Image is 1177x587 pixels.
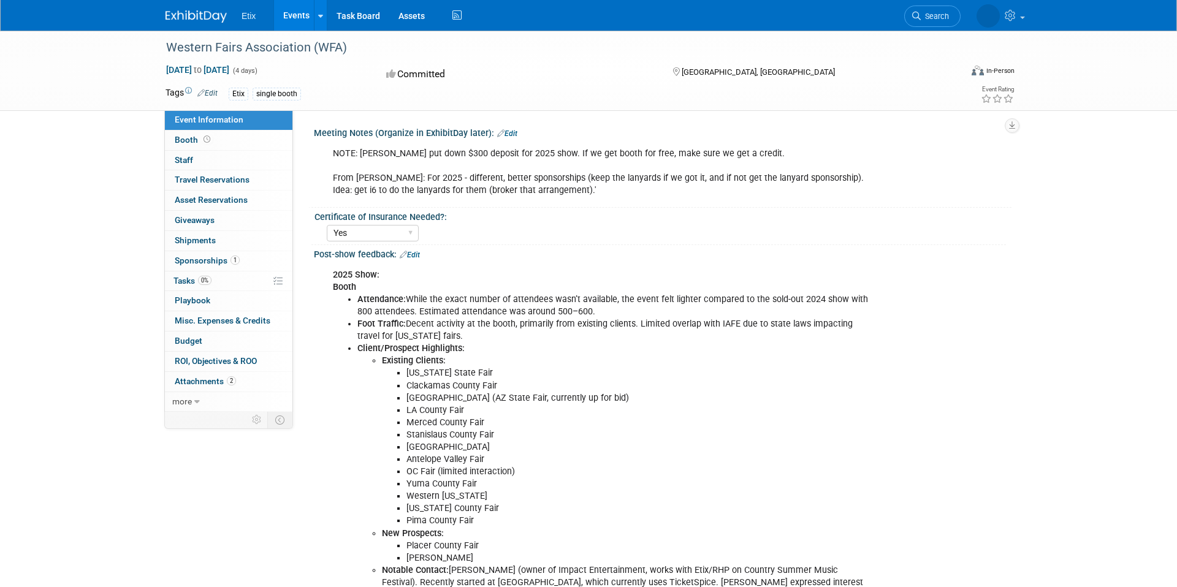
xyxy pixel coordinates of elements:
[175,135,213,145] span: Booth
[382,528,444,539] b: New Prospects:
[406,490,869,502] li: Western [US_STATE]
[382,565,449,575] b: Notable Contact:
[981,86,1014,93] div: Event Rating
[173,276,211,286] span: Tasks
[201,135,213,144] span: Booth not reserved yet
[357,318,869,343] li: Decent activity at the booth, primarily from existing clients. Limited overlap with IAFE due to s...
[406,404,869,417] li: LA County Fair
[165,311,292,331] a: Misc. Expenses & Credits
[904,6,961,27] a: Search
[165,191,292,210] a: Asset Reservations
[921,12,949,21] span: Search
[198,276,211,285] span: 0%
[230,256,240,265] span: 1
[197,89,218,97] a: Edit
[406,540,869,552] li: Placer County Fair
[162,37,942,59] div: Western Fairs Association (WFA)
[406,515,869,527] li: Pima County Fair
[357,293,869,318] li: While the exact number of attendees wasn’t available, the event felt lighter compared to the sold...
[165,331,292,351] a: Budget
[166,10,227,23] img: ExhibitDay
[165,352,292,371] a: ROI, Objectives & ROO
[406,552,869,564] li: [PERSON_NAME]
[253,88,301,100] div: single booth
[314,124,1011,140] div: Meeting Notes (Organize in ExhibitDay later):
[406,367,869,379] li: [US_STATE] State Fair
[682,67,835,77] span: [GEOGRAPHIC_DATA], [GEOGRAPHIC_DATA]
[175,235,216,245] span: Shipments
[357,319,406,329] b: Foot Traffic:
[406,453,869,466] li: Antelope Valley Fair
[165,151,292,170] a: Staff
[382,355,446,366] b: Existing Clients:
[165,251,292,271] a: Sponsorships1
[383,64,653,85] div: Committed
[165,131,292,150] a: Booth
[242,11,256,21] span: Etix
[175,336,202,346] span: Budget
[175,115,243,124] span: Event Information
[406,417,869,429] li: Merced County Fair
[175,195,248,205] span: Asset Reservations
[333,270,379,280] b: 2025 Show:
[406,429,869,441] li: Stanislaus County Fair
[232,67,257,75] span: (4 days)
[165,170,292,190] a: Travel Reservations
[166,64,230,75] span: [DATE] [DATE]
[165,392,292,412] a: more
[972,66,984,75] img: Format-Inperson.png
[175,295,210,305] span: Playbook
[175,215,215,225] span: Giveaways
[406,380,869,392] li: Clackamas County Fair
[165,231,292,251] a: Shipments
[165,110,292,130] a: Event Information
[175,316,270,325] span: Misc. Expenses & Credits
[406,478,869,490] li: Yuma County Fair
[175,356,257,366] span: ROI, Objectives & ROO
[227,376,236,385] span: 2
[165,211,292,230] a: Giveaways
[406,392,869,404] li: [GEOGRAPHIC_DATA] (AZ State Fair, currently up for bid)
[406,466,869,478] li: OC Fair (limited interaction)
[324,142,877,203] div: NOTE: [PERSON_NAME] put down $300 deposit for 2025 show. If we get booth for free, make sure we g...
[175,175,249,184] span: Travel Reservations
[888,64,1015,82] div: Event Format
[400,251,420,259] a: Edit
[166,86,218,100] td: Tags
[246,412,268,428] td: Personalize Event Tab Strip
[175,376,236,386] span: Attachments
[165,271,292,291] a: Tasks0%
[229,88,248,100] div: Etix
[165,291,292,311] a: Playbook
[175,256,240,265] span: Sponsorships
[357,294,406,305] b: Attendance:
[497,129,517,138] a: Edit
[314,245,1011,261] div: Post-show feedback:
[977,4,1000,28] img: Maddie Warren (Snider)
[357,343,465,354] b: Client/Prospect Highlights:
[986,66,1015,75] div: In-Person
[175,155,193,165] span: Staff
[333,282,356,292] b: Booth
[165,372,292,392] a: Attachments2
[172,396,192,406] span: more
[406,441,869,453] li: [GEOGRAPHIC_DATA]
[268,412,293,428] td: Toggle Event Tabs
[314,208,1006,223] div: Certificate of Insurance Needed?:
[406,502,869,515] li: [US_STATE] County Fair
[192,65,204,75] span: to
